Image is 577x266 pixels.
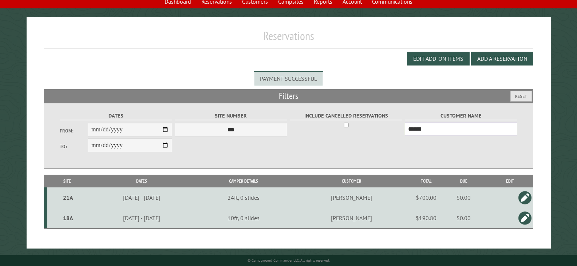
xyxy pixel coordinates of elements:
td: [PERSON_NAME] [291,187,412,208]
th: Due [441,175,487,187]
th: Customer [291,175,412,187]
div: 21A [50,194,86,201]
label: From: [60,127,88,134]
th: Edit [486,175,533,187]
div: Payment successful [254,71,323,86]
td: [PERSON_NAME] [291,208,412,229]
th: Camper Details [196,175,291,187]
th: Site [47,175,87,187]
button: Add a Reservation [471,52,533,65]
label: Site Number [175,112,288,120]
div: [DATE] - [DATE] [88,194,195,201]
button: Edit Add-on Items [407,52,470,65]
td: 24ft, 0 slides [196,187,291,208]
h1: Reservations [44,29,533,49]
small: © Campground Commander LLC. All rights reserved. [248,258,330,263]
button: Reset [510,91,532,102]
label: Dates [60,112,173,120]
td: $0.00 [441,187,487,208]
label: To: [60,143,88,150]
label: Include Cancelled Reservations [290,112,403,120]
td: $700.00 [412,187,441,208]
div: 18A [50,214,86,222]
td: $0.00 [441,208,487,229]
td: $190.80 [412,208,441,229]
div: [DATE] - [DATE] [88,214,195,222]
th: Total [412,175,441,187]
h2: Filters [44,89,533,103]
th: Dates [87,175,196,187]
label: Customer Name [405,112,518,120]
td: 10ft, 0 slides [196,208,291,229]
